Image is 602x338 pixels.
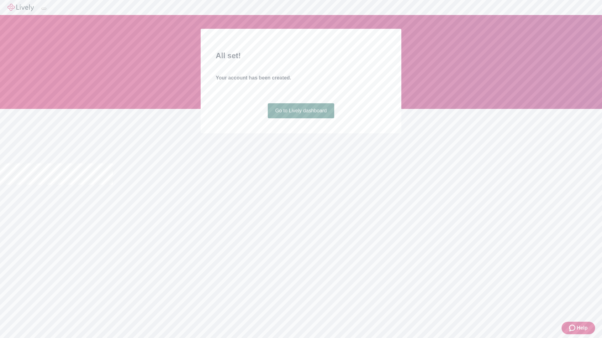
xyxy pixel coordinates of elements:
[216,74,386,82] h4: Your account has been created.
[577,324,588,332] span: Help
[268,103,335,118] a: Go to Lively dashboard
[41,8,46,10] button: Log out
[216,50,386,61] h2: All set!
[8,4,34,11] img: Lively
[562,322,595,334] button: Zendesk support iconHelp
[569,324,577,332] svg: Zendesk support icon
